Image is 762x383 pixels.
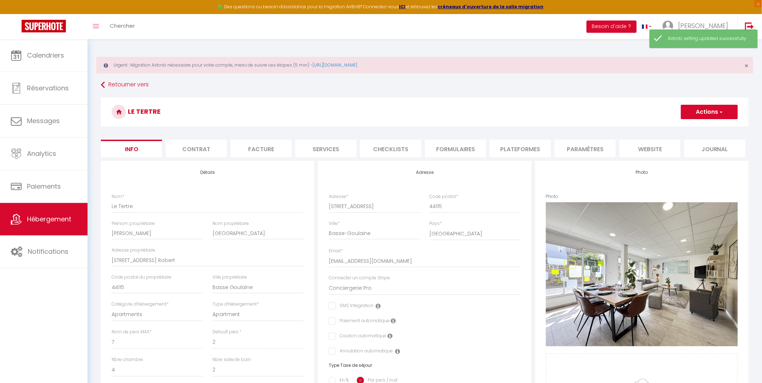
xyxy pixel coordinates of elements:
[112,274,171,281] label: Code postal du propriétaire
[212,220,249,227] label: Nom propriétaire
[313,62,357,68] a: [URL][DOMAIN_NAME]
[329,275,390,281] label: Connecter un compte Stripe
[110,22,135,30] span: Chercher
[27,149,56,158] span: Analytics
[663,21,673,31] img: ...
[438,4,544,10] a: créneaux d'ouverture de la salle migration
[112,220,155,227] label: Prénom propriétaire
[619,140,681,157] li: website
[329,170,521,175] h4: Adresse
[399,4,406,10] a: ICI
[212,356,251,363] label: Nbre salle de bain
[681,105,738,119] button: Actions
[212,274,247,281] label: Ville propriétaire
[22,20,66,32] img: Super Booking
[27,51,64,60] span: Calendriers
[329,248,343,254] label: Email
[112,247,155,254] label: Adresse propriétaire
[212,329,242,335] label: Default pers.
[425,140,486,157] li: Formulaires
[104,14,140,39] a: Chercher
[430,193,458,200] label: Code postal
[587,21,637,33] button: Besoin d'aide ?
[745,61,749,70] span: ×
[678,21,729,30] span: [PERSON_NAME]
[295,140,357,157] li: Services
[27,84,69,93] span: Réservations
[336,333,386,341] label: Caution automatique
[336,317,390,325] label: Paiement automatique
[684,140,745,157] li: Journal
[490,140,551,157] li: Plateformes
[657,14,738,39] a: ... [PERSON_NAME]
[101,98,749,126] h3: Le Tertre
[546,170,738,175] h4: Photo
[212,301,259,308] label: Type d'hébergement
[329,220,340,227] label: Ville
[555,140,616,157] li: Paramètres
[329,193,348,200] label: Adresse
[668,35,750,42] div: Airbnb setting updated successfully
[112,356,143,363] label: Nbre chambre
[166,140,227,157] li: Contrat
[27,215,71,224] span: Hébergement
[360,140,421,157] li: Checklists
[27,182,61,191] span: Paiements
[112,329,152,335] label: Nom de pers MAX
[112,301,169,308] label: Catégorie d'hébergement
[430,220,442,227] label: Pays
[28,247,68,256] span: Notifications
[27,116,60,125] span: Messages
[745,63,749,69] button: Close
[745,22,754,31] img: logout
[112,193,124,200] label: Nom
[101,140,162,157] li: Info
[112,170,304,175] h4: Détails
[230,140,292,157] li: Facture
[96,57,753,73] div: Urgent : Migration Airbnb nécessaire pour votre compte, merci de suivre ces étapes (5 min) -
[329,363,521,368] h6: Type Taxe de séjour
[546,193,559,200] label: Photo
[6,3,27,24] button: Ouvrir le widget de chat LiveChat
[101,78,749,91] a: Retourner vers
